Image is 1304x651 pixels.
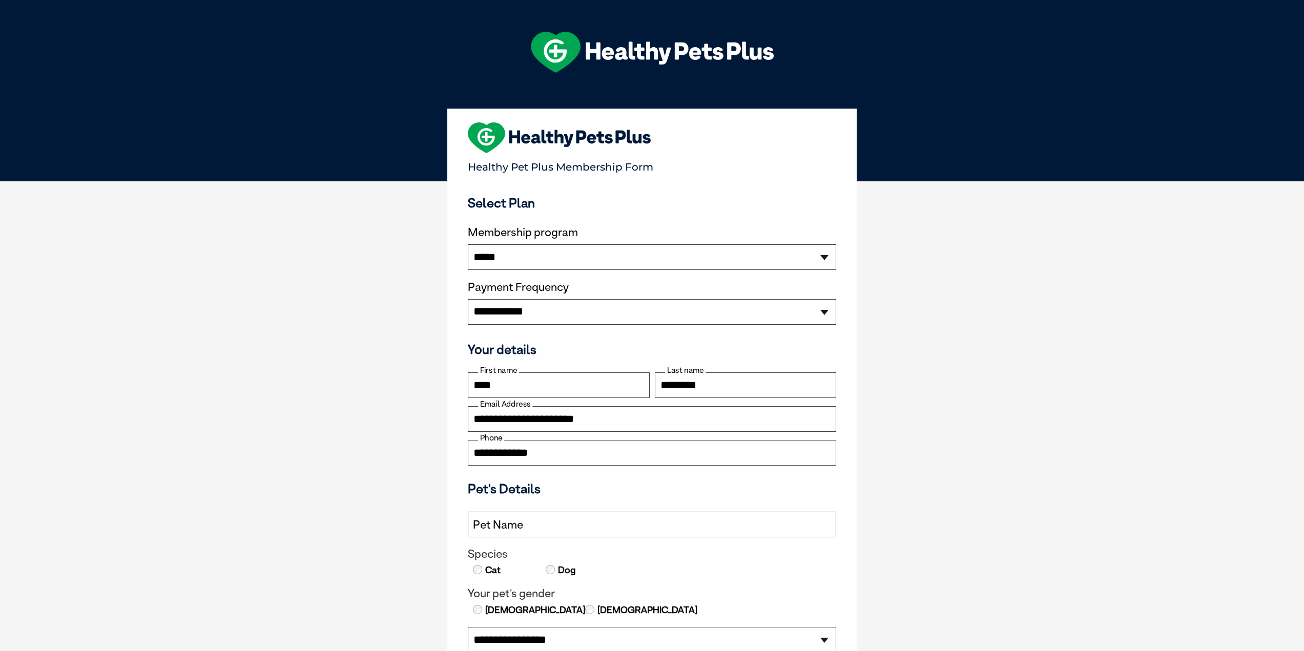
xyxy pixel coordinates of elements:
[464,481,840,496] h3: Pet's Details
[468,587,836,600] legend: Your pet's gender
[484,603,585,617] label: [DEMOGRAPHIC_DATA]
[478,366,519,375] label: First name
[531,32,774,73] img: hpp-logo-landscape-green-white.png
[596,603,697,617] label: [DEMOGRAPHIC_DATA]
[468,281,569,294] label: Payment Frequency
[468,548,836,561] legend: Species
[557,563,576,577] label: Dog
[468,122,651,153] img: heart-shape-hpp-logo-large.png
[468,195,836,211] h3: Select Plan
[468,156,836,173] p: Healthy Pet Plus Membership Form
[468,226,836,239] label: Membership program
[468,342,836,357] h3: Your details
[665,366,706,375] label: Last name
[478,433,504,443] label: Phone
[478,400,532,409] label: Email Address
[484,563,501,577] label: Cat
